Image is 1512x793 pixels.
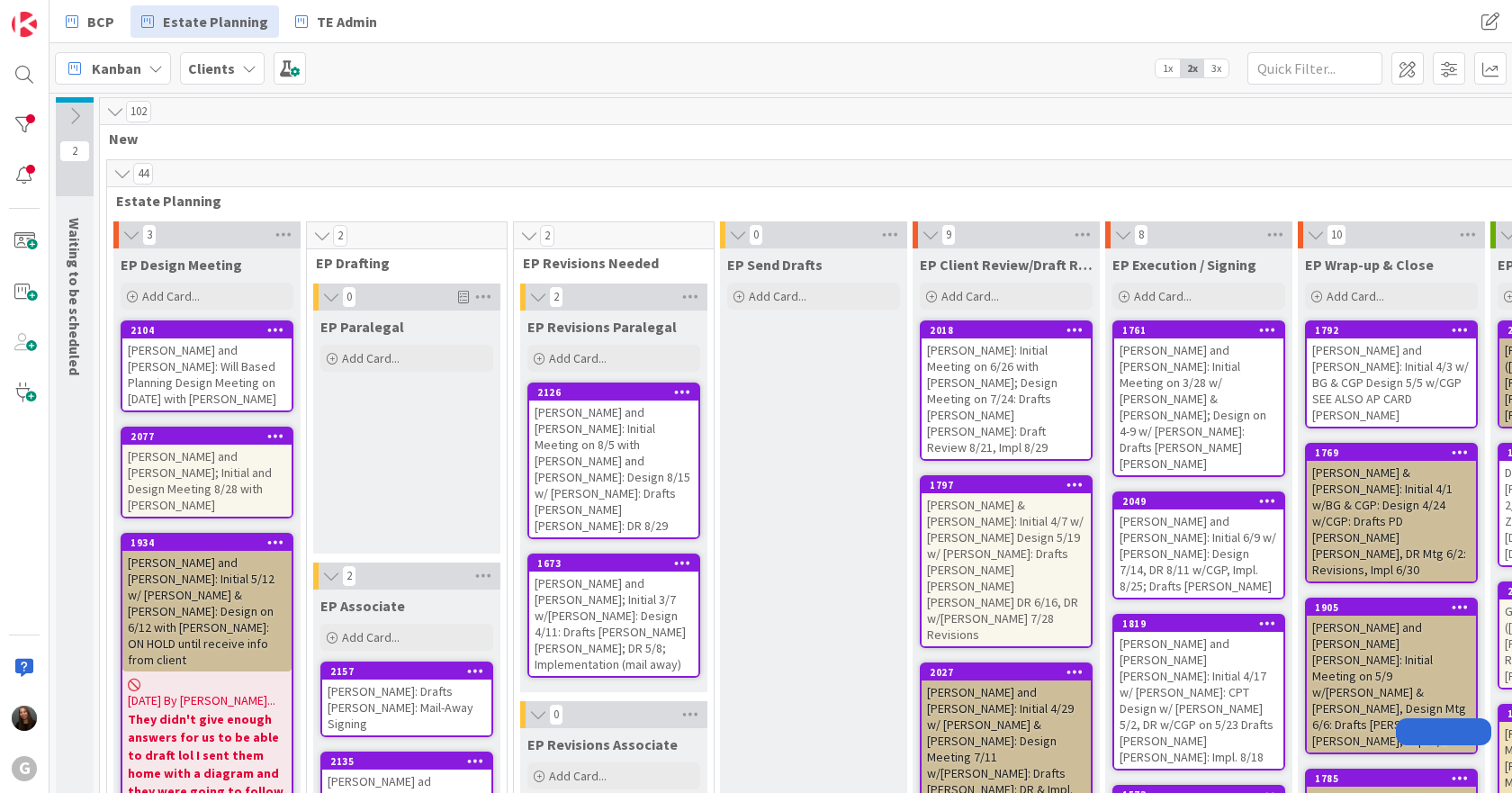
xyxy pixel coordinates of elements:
a: 1819[PERSON_NAME] and [PERSON_NAME] [PERSON_NAME]: Initial 4/17 w/ [PERSON_NAME]: CPT Design w/ [... [1112,614,1285,770]
span: EP Execution / Signing [1112,256,1256,274]
div: 1792 [1315,324,1476,337]
span: EP Wrap-up & Close [1305,256,1434,274]
div: 1905 [1307,599,1476,616]
span: 2x [1180,59,1204,77]
div: [PERSON_NAME]: Drafts [PERSON_NAME]: Mail-Away Signing [322,680,491,735]
span: 9 [941,224,956,246]
span: 0 [342,286,356,308]
img: Visit kanbanzone.com [12,12,37,37]
span: EP Drafting [316,254,484,272]
span: 0 [549,704,563,725]
a: 1905[PERSON_NAME] and [PERSON_NAME] [PERSON_NAME]: Initial Meeting on 5/9 w/[PERSON_NAME] & [PERS... [1305,598,1478,754]
div: 1797 [922,477,1091,493]
div: [PERSON_NAME]: Initial Meeting on 6/26 with [PERSON_NAME]; Design Meeting on 7/24: Drafts [PERSON... [922,338,1091,459]
a: 1673[PERSON_NAME] and [PERSON_NAME]; Initial 3/7 w/[PERSON_NAME]: Design 4/11: Drafts [PERSON_NAM... [527,554,700,678]
span: Add Card... [1327,288,1384,304]
span: EP Revisions Paralegal [527,318,677,336]
span: EP Send Drafts [727,256,823,274]
span: 1x [1156,59,1180,77]
div: [PERSON_NAME] & [PERSON_NAME]: Initial 4/7 w/ [PERSON_NAME] Design 5/19 w/ [PERSON_NAME]: Drafts ... [922,493,1091,646]
a: 2018[PERSON_NAME]: Initial Meeting on 6/26 with [PERSON_NAME]; Design Meeting on 7/24: Drafts [PE... [920,320,1093,461]
div: [PERSON_NAME] and [PERSON_NAME]; Initial 3/7 w/[PERSON_NAME]: Design 4/11: Drafts [PERSON_NAME] [... [529,572,698,676]
div: 2157[PERSON_NAME]: Drafts [PERSON_NAME]: Mail-Away Signing [322,663,491,735]
div: 1792 [1307,322,1476,338]
span: EP Revisions Associate [527,735,678,753]
div: [PERSON_NAME] & [PERSON_NAME]: Initial 4/1 w/BG & CGP: Design 4/24 w/CGP: Drafts PD [PERSON_NAME]... [1307,461,1476,581]
img: AM [12,706,37,731]
div: 2077[PERSON_NAME] and [PERSON_NAME]; Initial and Design Meeting 8/28 with [PERSON_NAME] [122,428,292,517]
div: 2049 [1122,495,1283,508]
div: 2018 [930,324,1091,337]
div: 2027 [922,664,1091,680]
span: EP Design Meeting [121,256,242,274]
span: Add Card... [142,288,200,304]
div: 1819 [1114,616,1283,632]
div: [PERSON_NAME] and [PERSON_NAME]; Initial and Design Meeting 8/28 with [PERSON_NAME] [122,445,292,517]
span: TE Admin [317,11,377,32]
div: 1934[PERSON_NAME] and [PERSON_NAME]: Initial 5/12 w/ [PERSON_NAME] & [PERSON_NAME]: Design on 6/1... [122,535,292,671]
span: Add Card... [1134,288,1192,304]
div: 1769[PERSON_NAME] & [PERSON_NAME]: Initial 4/1 w/BG & CGP: Design 4/24 w/CGP: Drafts PD [PERSON_N... [1307,445,1476,581]
span: EP Paralegal [320,318,404,336]
div: 2018[PERSON_NAME]: Initial Meeting on 6/26 with [PERSON_NAME]; Design Meeting on 7/24: Drafts [PE... [922,322,1091,459]
span: Add Card... [941,288,999,304]
b: Clients [188,59,235,77]
div: 2126 [529,384,698,401]
span: 102 [126,101,151,122]
a: 1769[PERSON_NAME] & [PERSON_NAME]: Initial 4/1 w/BG & CGP: Design 4/24 w/CGP: Drafts PD [PERSON_N... [1305,443,1478,583]
span: Estate Planning [163,11,268,32]
a: 1797[PERSON_NAME] & [PERSON_NAME]: Initial 4/7 w/ [PERSON_NAME] Design 5/19 w/ [PERSON_NAME]: Dra... [920,475,1093,648]
div: 1934 [122,535,292,551]
a: 2104[PERSON_NAME] and [PERSON_NAME]: Will Based Planning Design Meeting on [DATE] with [PERSON_NAME] [121,320,293,412]
span: 44 [133,163,153,185]
span: Add Card... [549,768,607,784]
div: 1905[PERSON_NAME] and [PERSON_NAME] [PERSON_NAME]: Initial Meeting on 5/9 w/[PERSON_NAME] & [PERS... [1307,599,1476,752]
div: 1673[PERSON_NAME] and [PERSON_NAME]; Initial 3/7 w/[PERSON_NAME]: Design 4/11: Drafts [PERSON_NAM... [529,555,698,676]
div: 2104[PERSON_NAME] and [PERSON_NAME]: Will Based Planning Design Meeting on [DATE] with [PERSON_NAME] [122,322,292,410]
span: 3x [1204,59,1228,77]
div: 2027 [930,666,1091,679]
span: 3 [142,224,157,246]
div: 1761[PERSON_NAME] and [PERSON_NAME]: Initial Meeting on 3/28 w/ [PERSON_NAME] & [PERSON_NAME]; De... [1114,322,1283,475]
div: 1761 [1114,322,1283,338]
div: [PERSON_NAME] and [PERSON_NAME]: Initial 4/3 w/ BG & CGP Design 5/5 w/CGP SEE ALSO AP CARD [PERSO... [1307,338,1476,427]
div: [PERSON_NAME] and [PERSON_NAME]: Initial Meeting on 3/28 w/ [PERSON_NAME] & [PERSON_NAME]; Design... [1114,338,1283,475]
div: [PERSON_NAME] and [PERSON_NAME]: Initial Meeting on 8/5 with [PERSON_NAME] and [PERSON_NAME]: Des... [529,401,698,537]
div: G [12,756,37,781]
a: 2157[PERSON_NAME]: Drafts [PERSON_NAME]: Mail-Away Signing [320,662,493,737]
span: 2 [540,225,554,247]
span: 2 [333,225,347,247]
span: EP Revisions Needed [523,254,691,272]
span: 0 [749,224,763,246]
div: 1792[PERSON_NAME] and [PERSON_NAME]: Initial 4/3 w/ BG & CGP Design 5/5 w/CGP SEE ALSO AP CARD [P... [1307,322,1476,427]
div: [PERSON_NAME] and [PERSON_NAME] [PERSON_NAME]: Initial 4/17 w/ [PERSON_NAME]: CPT Design w/ [PERS... [1114,632,1283,769]
div: 2049[PERSON_NAME] and [PERSON_NAME]: Initial 6/9 w/ [PERSON_NAME]: Design 7/14, DR 8/11 w/CGP, Im... [1114,493,1283,598]
div: [PERSON_NAME] and [PERSON_NAME]: Initial 5/12 w/ [PERSON_NAME] & [PERSON_NAME]: Design on 6/12 wi... [122,551,292,671]
span: Add Card... [749,288,806,304]
span: [DATE] By [PERSON_NAME]... [128,691,275,710]
span: Add Card... [549,350,607,366]
div: 2126[PERSON_NAME] and [PERSON_NAME]: Initial Meeting on 8/5 with [PERSON_NAME] and [PERSON_NAME]:... [529,384,698,537]
div: 2077 [122,428,292,445]
div: [PERSON_NAME] and [PERSON_NAME]: Initial 6/9 w/ [PERSON_NAME]: Design 7/14, DR 8/11 w/CGP, Impl. ... [1114,509,1283,598]
div: 2077 [130,430,292,443]
div: 1797 [930,479,1091,491]
div: 1673 [537,557,698,570]
a: Estate Planning [130,5,279,38]
div: 2135 [330,755,491,768]
div: 1761 [1122,324,1283,337]
div: 1769 [1307,445,1476,461]
div: 2104 [122,322,292,338]
div: 1785 [1307,770,1476,787]
span: Add Card... [342,350,400,366]
a: TE Admin [284,5,388,38]
div: [PERSON_NAME] and [PERSON_NAME] [PERSON_NAME]: Initial Meeting on 5/9 w/[PERSON_NAME] & [PERSON_N... [1307,616,1476,752]
a: 2126[PERSON_NAME] and [PERSON_NAME]: Initial Meeting on 8/5 with [PERSON_NAME] and [PERSON_NAME]:... [527,383,700,539]
div: 1797[PERSON_NAME] & [PERSON_NAME]: Initial 4/7 w/ [PERSON_NAME] Design 5/19 w/ [PERSON_NAME]: Dra... [922,477,1091,646]
span: BCP [87,11,114,32]
a: 2077[PERSON_NAME] and [PERSON_NAME]; Initial and Design Meeting 8/28 with [PERSON_NAME] [121,427,293,518]
div: 1769 [1315,446,1476,459]
a: 2049[PERSON_NAME] and [PERSON_NAME]: Initial 6/9 w/ [PERSON_NAME]: Design 7/14, DR 8/11 w/CGP, Im... [1112,491,1285,599]
div: 1819 [1122,617,1283,630]
span: EP Client Review/Draft Review Meeting [920,256,1093,274]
